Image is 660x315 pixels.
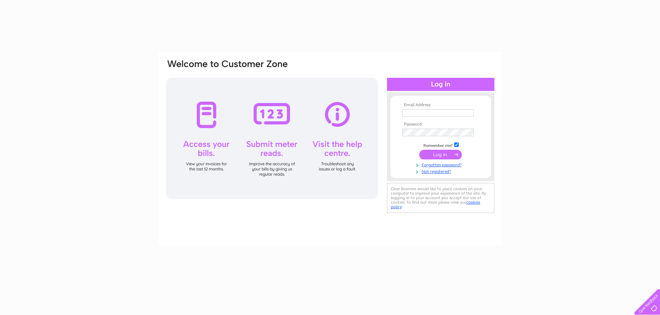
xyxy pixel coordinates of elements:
td: Remember me? [401,141,481,148]
input: Submit [419,150,462,159]
a: Not registered? [402,168,481,174]
a: cookies policy [391,200,480,209]
th: Password: [401,122,481,127]
div: Clear Business would like to place cookies on your computer to improve your experience of the sit... [387,183,494,213]
a: Forgotten password? [402,161,481,168]
th: Email Address: [401,103,481,108]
